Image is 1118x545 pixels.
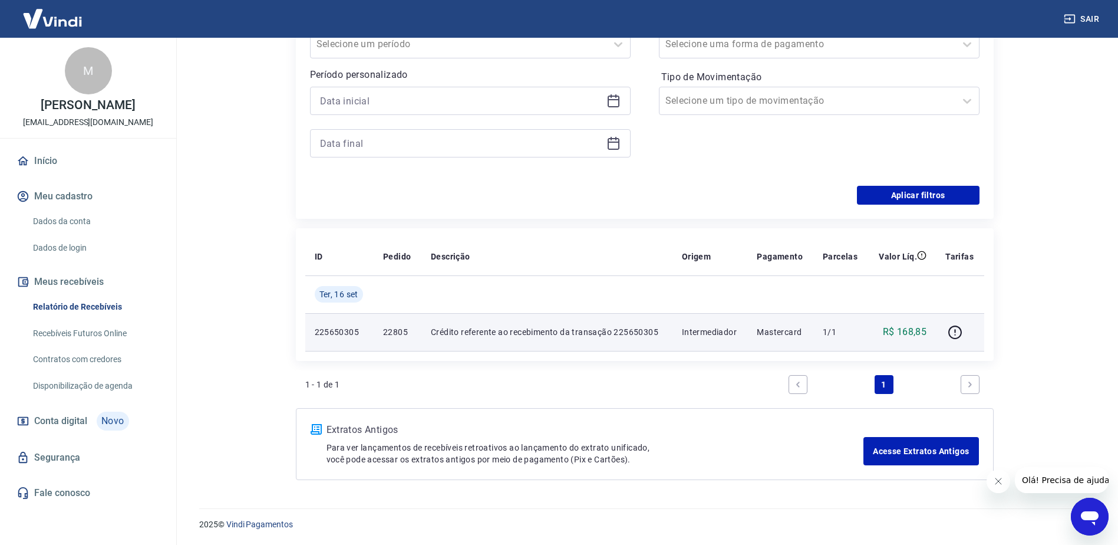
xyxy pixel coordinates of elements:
a: Fale conosco [14,480,162,506]
p: Para ver lançamentos de recebíveis retroativos ao lançamento do extrato unificado, você pode aces... [327,442,864,465]
p: 1/1 [823,326,859,338]
div: M [65,47,112,94]
a: Next page [961,375,980,394]
p: Pedido [383,251,411,262]
a: Page 1 is your current page [875,375,893,394]
p: R$ 168,85 [883,325,927,339]
a: Vindi Pagamentos [226,520,293,529]
button: Aplicar filtros [857,186,980,205]
p: ID [315,251,323,262]
input: Data inicial [320,92,602,110]
iframe: Botão para abrir a janela de mensagens [1071,498,1109,536]
p: [PERSON_NAME] [41,99,135,111]
iframe: Mensagem da empresa [1015,467,1109,493]
span: Novo [97,412,129,431]
iframe: Fechar mensagem [987,470,1010,493]
p: Origem [682,251,711,262]
img: ícone [311,424,322,435]
img: Vindi [14,1,91,37]
a: Conta digitalNovo [14,407,162,435]
p: [EMAIL_ADDRESS][DOMAIN_NAME] [23,116,153,129]
a: Dados de login [28,236,162,260]
label: Tipo de Movimentação [661,70,977,84]
a: Relatório de Recebíveis [28,295,162,319]
p: Descrição [431,251,470,262]
ul: Pagination [784,370,984,399]
p: 1 - 1 de 1 [305,379,340,390]
p: Parcelas [823,251,858,262]
a: Previous page [789,375,807,394]
a: Segurança [14,445,162,471]
a: Dados da conta [28,209,162,234]
span: Olá! Precisa de ajuda? [7,8,99,18]
p: 22805 [383,326,412,338]
span: Conta digital [34,413,87,429]
p: Extratos Antigos [327,423,864,437]
a: Início [14,148,162,174]
p: 225650305 [315,326,365,338]
a: Disponibilização de agenda [28,374,162,398]
button: Meu cadastro [14,183,162,209]
p: Intermediador [682,326,738,338]
p: Tarifas [945,251,974,262]
a: Recebíveis Futuros Online [28,321,162,346]
button: Meus recebíveis [14,269,162,295]
a: Acesse Extratos Antigos [863,437,978,465]
p: Mastercard [757,326,804,338]
p: Pagamento [757,251,803,262]
span: Ter, 16 set [319,288,358,300]
p: Período personalizado [310,68,631,82]
a: Contratos com credores [28,347,162,372]
p: Crédito referente ao recebimento da transação 225650305 [431,326,663,338]
button: Sair [1061,8,1104,30]
p: Valor Líq. [879,251,917,262]
input: Data final [320,134,602,152]
p: 2025 © [199,518,1090,531]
